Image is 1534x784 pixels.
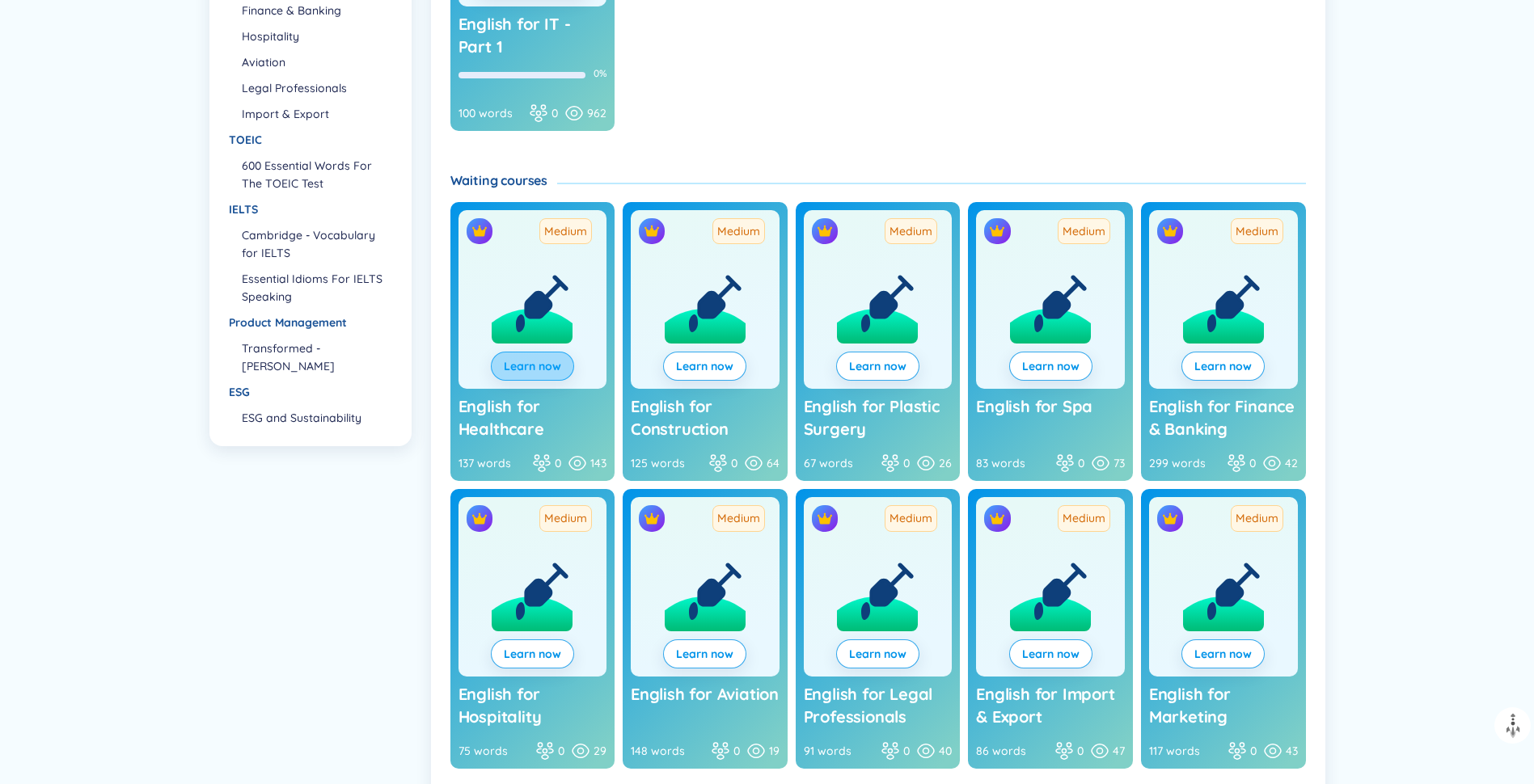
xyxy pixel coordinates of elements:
li: Cambridge - Vocabulary for IELTS [242,226,391,262]
span: Medium [1058,505,1110,531]
div: 91 words [804,742,875,760]
a: English for IT - Part 1 [459,13,607,58]
a: English for Legal Professionals [804,683,953,728]
span: 42 [1285,454,1298,472]
span: 0 [555,454,561,472]
span: English for Legal Professionals [804,684,933,727]
li: Transformed - [PERSON_NAME] [242,339,391,375]
li: Finance & Banking [242,2,391,19]
li: ESG and Sustainability [242,409,391,427]
span: Learn now [504,646,561,662]
span: 0 [903,742,910,760]
div: 86 words [976,742,1048,760]
button: Learn now [1009,352,1092,381]
span: 962 [587,104,606,122]
span: 0 [1078,454,1084,472]
div: 148 words [631,742,704,760]
span: English for Spa [976,396,1092,416]
button: Learn now [1181,639,1265,668]
li: Import & Export [242,105,391,123]
button: Learn now [1181,352,1265,381]
img: crown icon [817,223,833,239]
span: 0 [733,742,740,760]
span: 0 [903,454,910,472]
img: crown icon [989,223,1005,239]
span: Learn now [1022,358,1080,374]
span: 0 [731,454,737,472]
span: Learn now [676,358,733,374]
span: Medium [712,218,765,244]
span: English for Finance & Banking [1149,396,1295,439]
button: Learn now [663,352,746,381]
span: 0 [558,742,564,760]
div: ESG [229,383,391,401]
span: Medium [539,505,592,531]
button: Learn now [491,639,574,668]
span: Medium [885,218,937,244]
div: 125 words [631,454,702,472]
div: IELTS [229,200,391,218]
span: 0 [1249,454,1256,472]
div: 137 words [459,454,526,472]
span: 0 [1250,742,1257,760]
div: 0% [594,67,606,80]
a: English for Healthcare [459,395,607,440]
div: 299 words [1149,454,1220,472]
a: English for Construction [631,395,780,440]
span: 64 [767,454,780,472]
span: English for Construction [631,396,729,439]
span: 47 [1113,742,1125,760]
img: crown icon [471,511,488,527]
span: English for Marketing [1149,684,1231,727]
a: English for Import & Export [976,683,1125,728]
span: Learn now [1022,646,1080,662]
img: crown icon [471,223,488,239]
div: Product Management [229,314,391,331]
span: Medium [1058,218,1110,244]
li: Essential Idioms For IELTS Speaking [242,270,391,306]
span: English for Hospitality [459,684,542,727]
span: Medium [712,505,765,531]
img: crown icon [989,511,1005,527]
a: English for Plastic Surgery [804,395,953,440]
img: crown icon [644,511,660,527]
li: Hospitality [242,27,391,45]
button: Learn now [836,639,919,668]
div: 83 words [976,454,1049,472]
button: Learn now [663,639,746,668]
span: Medium [885,505,937,531]
a: English for Spa [976,395,1125,440]
div: 100 words [459,104,523,122]
span: Medium [1231,505,1283,531]
span: English for IT - Part 1 [459,14,571,57]
span: 0 [1077,742,1084,760]
span: 143 [590,454,606,472]
span: Learn now [504,358,561,374]
span: 19 [769,742,780,760]
span: Medium [1231,218,1283,244]
span: Learn now [1194,358,1252,374]
img: crown icon [1162,511,1178,527]
li: Legal Professionals [242,79,391,97]
span: English for Plastic Surgery [804,396,940,439]
span: Learn now [849,358,906,374]
button: Learn now [491,352,574,381]
span: 29 [594,742,606,760]
span: 43 [1286,742,1298,760]
img: crown icon [817,511,833,527]
span: 26 [939,454,952,472]
h4: Waiting courses [450,171,558,189]
button: Learn now [836,352,919,381]
div: 117 words [1149,742,1221,760]
img: crown icon [1162,223,1178,239]
span: 0 [551,104,558,122]
img: crown icon [644,223,660,239]
div: 75 words [459,742,530,760]
a: English for Hospitality [459,683,607,728]
a: English for Aviation [631,683,780,728]
span: Medium [539,218,592,244]
div: TOEIC [229,131,391,149]
span: English for Import & Export [976,684,1114,727]
div: 67 words [804,454,875,472]
li: Aviation [242,53,391,71]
